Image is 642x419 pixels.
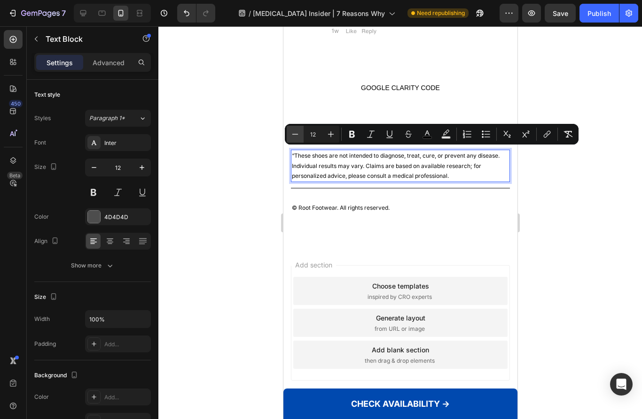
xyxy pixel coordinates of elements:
div: Width [34,315,50,323]
p: Advanced [93,58,125,68]
span: [MEDICAL_DATA] Insider | 7 Reasons Why [253,8,385,18]
div: Show more [71,261,115,270]
span: Need republishing [417,9,465,17]
div: Color [34,213,49,221]
div: Size [34,161,59,174]
div: Editor contextual toolbar [285,124,579,145]
span: / [249,8,251,18]
button: Paragraph 1* [85,110,151,127]
div: Open Intercom Messenger [610,373,633,396]
div: Color [34,393,49,401]
p: Text Block [46,33,125,45]
button: Show more [34,257,151,274]
div: Add... [104,393,149,402]
input: Auto [86,311,150,328]
p: Settings [47,58,73,68]
button: Publish [579,4,619,23]
div: Background [34,369,80,382]
span: Paragraph 1* [89,114,125,122]
div: Publish [587,8,611,18]
div: Font [34,138,46,147]
div: Add... [104,340,149,349]
div: 4D4D4D [104,213,149,221]
span: Save [553,9,568,17]
div: Size [34,291,59,304]
button: 7 [4,4,70,23]
div: Beta [7,172,23,179]
button: Save [545,4,576,23]
div: Align [34,235,61,248]
div: Styles [34,114,51,122]
div: Text style [34,91,60,99]
div: Inter [104,139,149,147]
div: 450 [9,100,23,107]
iframe: Design area [283,26,517,419]
p: 7 [62,8,66,19]
div: Padding [34,340,56,348]
div: Undo/Redo [177,4,215,23]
